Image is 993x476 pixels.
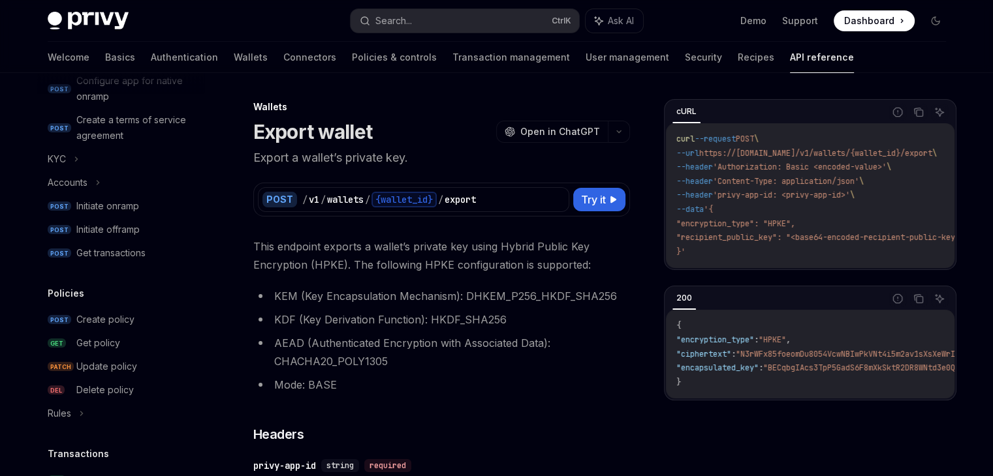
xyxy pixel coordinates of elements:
span: PATCH [48,362,74,372]
span: 'privy-app-id: <privy-app-id>' [713,190,850,200]
span: "HPKE" [759,335,786,345]
span: 'Content-Type: application/json' [713,176,859,186]
p: Export a wallet’s private key. [253,149,630,167]
h5: Policies [48,286,84,301]
a: GETGet policy [37,331,204,355]
span: : [754,335,759,345]
li: KDF (Key Derivation Function): HKDF_SHA256 [253,310,630,329]
img: dark logo [48,12,129,30]
a: POSTGet transactions [37,241,204,265]
span: , [786,335,791,345]
span: \ [850,190,855,200]
button: Open in ChatGPT [496,121,608,143]
span: "encryption_type" [676,335,754,345]
button: Ask AI [931,290,948,307]
button: Report incorrect code [889,290,906,307]
a: Policies & controls [352,42,437,73]
div: Rules [48,406,71,421]
span: "recipient_public_key": "<base64-encoded-recipient-public-key>" [676,232,964,243]
div: Create policy [76,312,134,327]
a: Recipes [738,42,774,73]
div: Get policy [76,335,120,351]
span: '{ [704,204,713,215]
a: Dashboard [834,10,915,31]
a: POSTCreate a terms of service agreement [37,108,204,147]
span: \ [932,148,937,158]
div: / [302,193,307,206]
span: --header [676,190,713,200]
a: Authentication [151,42,218,73]
div: KYC [48,151,66,167]
div: Wallets [253,100,630,113]
span: POST [48,315,71,325]
button: Search...CtrlK [351,9,579,33]
div: wallets [327,193,364,206]
a: POSTInitiate offramp [37,218,204,241]
button: Toggle dark mode [925,10,946,31]
span: --data [676,204,704,215]
a: POSTInitiate onramp [37,194,204,218]
span: https://[DOMAIN_NAME]/v1/wallets/{wallet_id}/export [699,148,932,158]
li: KEM (Key Encapsulation Mechanism): DHKEM_P256_HKDF_SHA256 [253,287,630,305]
a: Transaction management [452,42,570,73]
button: Copy the contents from the code block [910,290,927,307]
button: Ask AI [586,9,643,33]
div: Create a terms of service agreement [76,112,197,143]
span: DEL [48,385,65,395]
span: : [759,363,763,373]
span: 'Authorization: Basic <encoded-value>' [713,162,887,172]
a: Welcome [48,42,89,73]
a: Security [685,42,722,73]
div: Update policy [76,359,137,374]
span: POST [48,225,71,235]
button: Report incorrect code [889,104,906,121]
h5: Transactions [48,446,109,462]
span: GET [48,338,66,348]
span: string [326,460,354,471]
a: PATCHUpdate policy [37,355,204,378]
div: privy-app-id [253,459,316,472]
div: Initiate offramp [76,222,140,237]
span: --header [676,176,713,186]
a: Support [782,14,818,27]
div: Get transactions [76,245,146,261]
div: Search... [375,13,412,29]
a: Wallets [234,42,268,73]
a: API reference [790,42,854,73]
span: { [676,320,681,331]
div: / [438,193,443,206]
span: \ [754,134,759,144]
span: POST [48,201,71,211]
span: Headers [253,425,304,443]
span: Ctrl K [552,16,571,26]
div: cURL [672,104,701,119]
div: / [365,193,370,206]
div: {wallet_id} [371,192,437,207]
a: Basics [105,42,135,73]
li: AEAD (Authenticated Encryption with Associated Data): CHACHA20_POLY1305 [253,334,630,370]
a: User management [586,42,669,73]
span: Ask AI [608,14,634,27]
span: This endpoint exports a wallet’s private key using Hybrid Public Key Encryption (HPKE). The follo... [253,237,630,274]
button: Try it [573,188,625,211]
span: POST [48,123,71,133]
span: : [731,349,736,359]
span: --header [676,162,713,172]
a: Demo [740,14,766,27]
li: Mode: BASE [253,376,630,394]
h1: Export wallet [253,120,372,143]
a: Connectors [283,42,336,73]
span: curl [676,134,695,144]
span: \ [887,162,891,172]
button: Copy the contents from the code block [910,104,927,121]
div: POST [262,192,297,207]
span: POST [48,248,71,258]
div: Initiate onramp [76,198,139,214]
div: Delete policy [76,382,134,398]
span: --request [695,134,736,144]
span: "encapsulated_key" [676,363,759,373]
span: --url [676,148,699,158]
div: / [321,193,326,206]
div: 200 [672,290,696,306]
div: Accounts [48,175,87,190]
